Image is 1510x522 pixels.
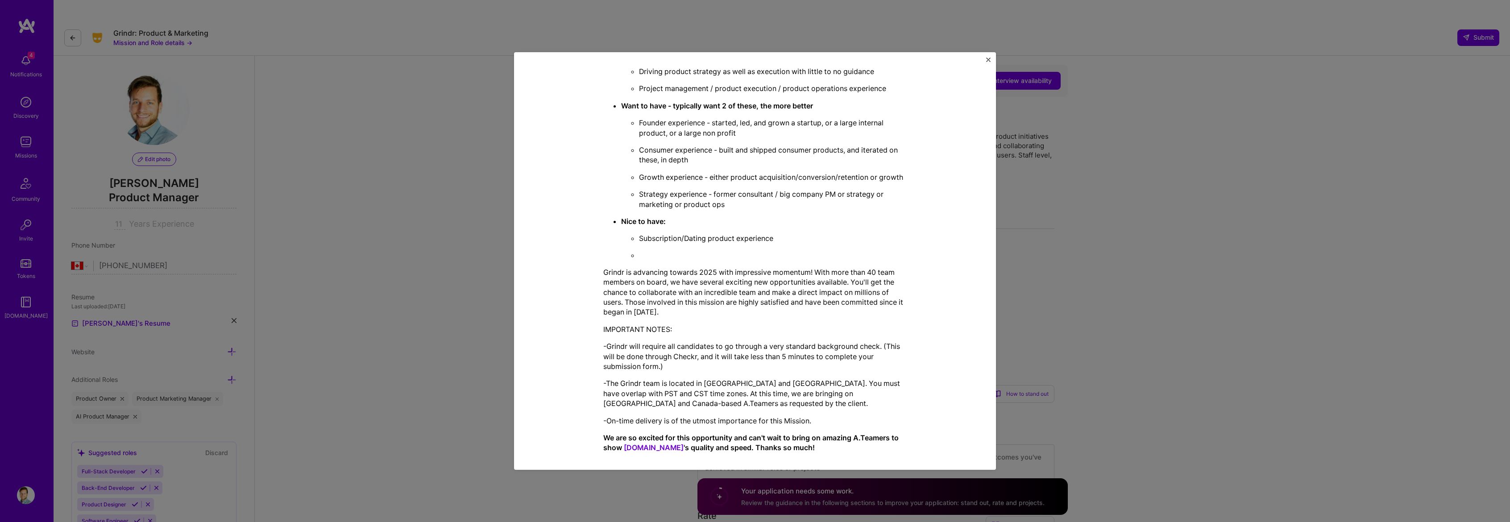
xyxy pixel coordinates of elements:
strong: 's quality and speed. Thanks so much! [684,443,815,452]
p: Strategy experience - former consultant / big company PM or strategy or marketing or product ops [639,189,907,209]
strong: We are so excited for this opportunity and can't wait to bring on amazing A.Teamers to show [603,433,899,452]
p: Founder experience - started, led, and grown a startup, or a large internal product, or a large n... [639,118,907,138]
p: Project management / product execution / product operations experience [639,83,907,93]
p: Grindr is advancing towards 2025 with impressive momentum! With more than 40 team members on boar... [603,267,907,317]
strong: Want to have - typically want 2 of these, the more better [621,101,813,110]
strong: Nice to have: [621,217,666,226]
p: Driving product strategy as well as execution with little to no guidance [639,66,907,76]
a: [DOMAIN_NAME] [624,443,684,452]
button: Close [986,58,991,67]
p: -The Grindr team is located in [GEOGRAPHIC_DATA] and [GEOGRAPHIC_DATA]. You must have overlap wit... [603,378,907,408]
p: IMPORTANT NOTES: [603,324,907,334]
p: -Grindr will require all candidates to go through a very standard background check. (This will be... [603,341,907,371]
p: Growth experience - either product acquisition/conversion/retention or growth [639,172,907,182]
p: Subscription/Dating product experience [639,233,907,243]
p: Consumer experience - built and shipped consumer products, and iterated on these, in depth [639,145,907,165]
p: -On-time delivery is of the utmost importance for this Mission. [603,416,907,426]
